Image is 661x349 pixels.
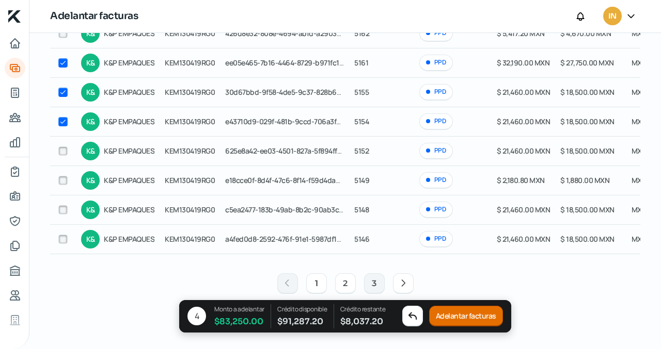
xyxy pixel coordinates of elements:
a: Inicio [5,33,25,54]
span: 625e8a42-ee03-4501-827a-5f894ffc6c4f [225,146,355,156]
span: 5148 [354,205,369,214]
span: $ 21,460.00 MXN [497,87,550,97]
div: PPD [419,113,453,129]
span: $ 18,500.00 MXN [560,87,615,97]
span: $ 1,880.00 MXN [560,175,609,185]
div: PPD [419,202,453,218]
span: KEM130419RG0 [165,205,215,214]
div: PPD [419,231,453,247]
div: PPD [419,143,453,159]
span: 5155 [354,87,369,97]
span: KEM130419RG0 [165,234,215,244]
div: PPD [419,55,453,71]
a: Documentos [5,236,25,256]
a: Referencias [5,285,25,306]
span: a4fed0d8-2592-476f-91e1-5987df1054ea [225,234,356,244]
span: KEM130419RG0 [165,58,215,68]
span: MXN [632,234,647,244]
span: MXN [632,146,647,156]
span: 5152 [354,146,369,156]
span: $ 27,750.00 MXN [560,58,614,68]
div: PPD [419,84,453,100]
button: Adelantar facturas [429,306,503,326]
div: 4 [187,307,206,325]
span: 5162 [354,28,369,38]
span: MXN [632,205,647,214]
span: 5149 [354,175,369,185]
span: 5154 [354,117,369,126]
span: $ 18,500.00 MXN [560,205,615,214]
span: $ 8,037.20 [340,314,386,328]
div: K& [81,24,100,43]
span: $ 18,500.00 MXN [560,117,615,126]
span: MXN [632,175,647,185]
span: KEM130419RG0 [165,146,215,156]
span: MXN [632,117,647,126]
span: 426d8e32-808e-4694-abfd-a29037099981 [225,28,364,38]
a: Adelantar facturas [5,58,25,78]
span: $ 21,460.00 MXN [497,117,550,126]
span: $ 4,670.00 MXN [560,28,611,38]
div: PPD [419,25,453,41]
span: MXN [632,28,647,38]
span: c5ea2477-183b-49ab-8b2c-90ab3cb4b32f [225,205,361,214]
button: 1 [306,273,327,294]
span: K&P EMPAQUES [104,57,154,69]
span: MXN [632,58,647,68]
span: $ 91,287.20 [277,314,327,328]
span: $ 18,500.00 MXN [560,234,615,244]
span: KEM130419RG0 [165,175,215,185]
a: Mi contrato [5,161,25,182]
div: K& [81,83,100,102]
span: 5161 [354,58,368,68]
span: K&P EMPAQUES [104,115,154,128]
span: K&P EMPAQUES [104,86,154,98]
span: IN [608,10,616,23]
a: Información general [5,186,25,207]
span: K&P EMPAQUES [104,233,154,245]
span: KEM130419RG0 [165,28,215,38]
p: Monto a adelantar [214,304,264,314]
span: K&P EMPAQUES [104,204,154,216]
span: e18cce0f-8d4f-47c6-8f14-f59d4dad4b50 [225,175,356,185]
span: K&P EMPAQUES [104,174,154,187]
div: K& [81,230,100,248]
span: $ 21,460.00 MXN [497,146,550,156]
span: ee05e465-7b16-4464-8729-b971fc1ac75c [225,58,358,68]
span: $ 83,250.00 [214,314,264,328]
button: 3 [364,273,385,294]
div: K& [81,201,100,219]
span: KEM130419RG0 [165,87,215,97]
a: Buró de crédito [5,260,25,281]
span: $ 21,460.00 MXN [497,205,550,214]
p: Crédito disponible [277,304,327,314]
span: $ 18,500.00 MXN [560,146,615,156]
span: 30d67bbd-9f58-4de5-9c37-828b6e8d1b5b [225,87,364,97]
div: K& [81,54,100,72]
span: 5146 [354,234,369,244]
span: e43710d9-029f-481b-9ccd-706a3f99d974 [225,117,360,126]
div: K& [81,112,100,131]
div: K& [81,171,100,190]
a: Mis finanzas [5,132,25,153]
span: $ 2,180.80 MXN [497,175,545,185]
h1: Adelantar facturas [50,9,138,24]
span: $ 21,460.00 MXN [497,234,550,244]
span: $ 32,190.00 MXN [497,58,550,68]
span: KEM130419RG0 [165,117,215,126]
a: Industria [5,310,25,330]
button: 2 [335,273,356,294]
div: PPD [419,172,453,188]
a: Tus créditos [5,82,25,103]
span: $ 5,417.20 MXN [497,28,545,38]
a: Representantes [5,211,25,231]
span: K&P EMPAQUES [104,145,154,157]
p: Crédito restante [340,304,386,314]
span: MXN [632,87,647,97]
a: Pago a proveedores [5,107,25,128]
span: K&P EMPAQUES [104,27,154,40]
div: K& [81,142,100,160]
